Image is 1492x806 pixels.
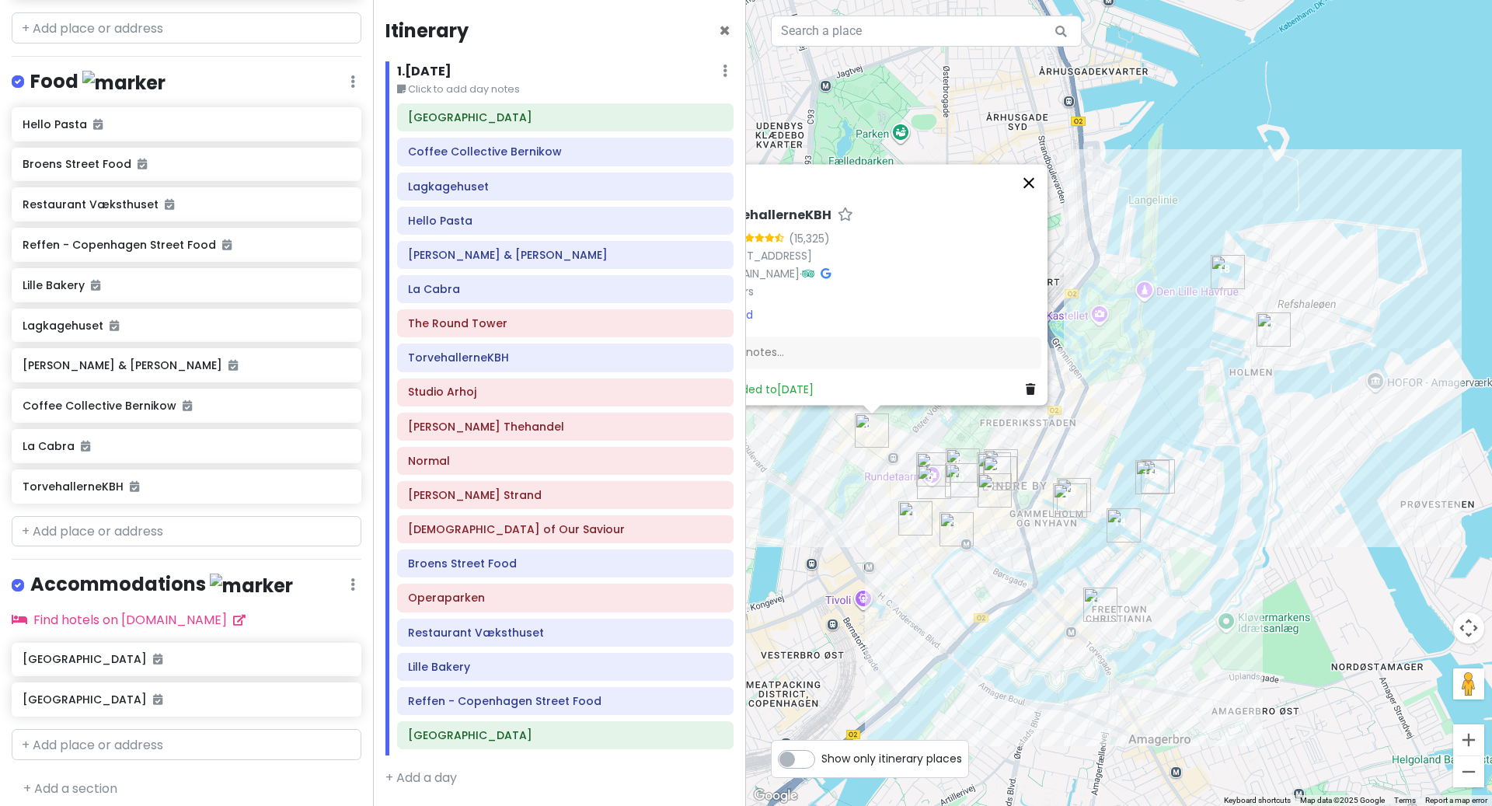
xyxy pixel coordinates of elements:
h6: Lille Bakery [23,278,350,292]
button: Close [1010,164,1048,201]
i: Added to itinerary [81,441,90,452]
input: + Add place or address [12,516,361,547]
h6: Hello Pasta [408,214,723,228]
h6: A.C. Perchs Thehandel [408,420,723,434]
i: Added to itinerary [130,481,139,492]
h6: TorvehallerneKBH [408,351,723,365]
div: (15,325) [789,230,830,247]
div: Lille Bakery [1257,312,1291,347]
i: Added to itinerary [153,694,162,705]
a: + Add a section [23,780,117,797]
h6: La Cabra [408,282,723,296]
h6: The Round Tower [408,316,723,330]
small: Click to add day notes [397,82,734,97]
button: Close [719,22,730,40]
h6: Lille Bakery [408,660,723,674]
input: + Add place or address [12,12,361,44]
button: Map camera controls [1453,612,1484,644]
a: Open this area in Google Maps (opens a new window) [750,786,801,806]
a: [DOMAIN_NAME] [712,266,800,281]
h6: Operaparken [408,591,723,605]
h6: Broens Street Food [23,157,350,171]
h6: La Cabra [23,439,350,453]
i: Added to itinerary [93,119,103,130]
span: Close itinerary [719,18,730,44]
h6: Reffen - Copenhagen Street Food [23,238,350,252]
i: Added to itinerary [91,280,100,291]
h6: Lagkagehuset [408,180,723,194]
div: La Cabra [946,448,980,483]
div: A.C. Perchs Thehandel [945,463,979,497]
div: Broens Street Food [1107,508,1141,543]
button: Drag Pegman onto the map to open Street View [1453,668,1484,700]
h6: [GEOGRAPHIC_DATA] [23,693,350,707]
div: The Round Tower [916,452,950,487]
h6: Hello Pasta [23,117,350,131]
h4: Itinerary [385,19,469,43]
h6: Church of Our Saviour [408,522,723,536]
div: Add notes... [712,337,1041,369]
img: Google [750,786,801,806]
i: Added to itinerary [183,400,192,411]
input: + Add place or address [12,729,361,760]
div: Gammel Strand [939,512,974,546]
i: Added to itinerary [165,199,174,210]
div: Studio Arhoj [917,465,951,499]
input: Search a place [771,16,1082,47]
h6: Studio Arhoj [408,385,723,399]
div: Church of Our Saviour [1083,588,1117,622]
button: Zoom out [1453,756,1484,787]
h6: Coffee Collective Bernikow [408,145,723,159]
div: Operaparken [1141,459,1175,494]
a: Star place [838,208,853,224]
i: Added to itinerary [138,159,147,169]
h6: Normal [408,454,723,468]
div: Hotel Bethel [1053,483,1087,518]
i: Added to itinerary [153,654,162,665]
div: Lagkagehuset [983,456,1017,490]
div: TorvehallerneKBH [855,413,889,448]
a: Delete place [1026,381,1041,398]
h6: Andersen & Maillard [408,248,723,262]
a: Report a map error [1425,796,1487,804]
h4: Accommodations [30,572,293,598]
h6: Nyhavn [408,728,723,742]
a: Added to[DATE] [712,382,814,397]
h6: [PERSON_NAME] & [PERSON_NAME] [23,358,350,372]
div: Reffen - Copenhagen Street Food [1211,255,1245,289]
h6: Lagkagehuset [23,319,350,333]
i: Added to itinerary [228,360,238,371]
h6: Gammel Strand [408,488,723,502]
img: marker [210,574,293,598]
i: Added to itinerary [110,320,119,331]
div: Restaurant Væksthuset [1135,460,1170,494]
h6: [GEOGRAPHIC_DATA] [23,652,350,666]
h6: 1 . [DATE] [397,64,451,80]
h6: Coffee Collective Bernikow [23,399,350,413]
img: marker [82,71,166,95]
h6: Broens Street Food [408,557,723,570]
h6: TorvehallerneKBH [23,480,350,494]
h6: Hotel Bethel [408,110,723,124]
button: Keyboard shortcuts [1224,795,1291,806]
a: Terms (opens in new tab) [1394,796,1416,804]
summary: Hours [712,283,1041,300]
a: [STREET_ADDRESS] [712,248,812,263]
button: Zoom in [1453,724,1484,755]
h6: Reffen - Copenhagen Street Food [408,694,723,708]
i: Google Maps [821,268,831,279]
a: + Add a day [385,769,457,787]
div: · [712,208,1041,300]
div: Andersen & Maillard [977,452,1011,487]
h6: Restaurant Væksthuset [23,197,350,211]
div: Hello Pasta [984,449,1018,483]
span: Show only itinerary places [821,750,962,767]
h6: TorvehallerneKBH [712,208,831,224]
h4: Food [30,69,166,95]
div: Nyhavn [1057,478,1091,512]
h6: Restaurant Væksthuset [408,626,723,640]
div: Normal [898,501,932,536]
span: Map data ©2025 Google [1300,796,1385,804]
a: Find hotels on [DOMAIN_NAME] [12,611,246,629]
div: Coffee Collective Bernikow [978,473,1012,508]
